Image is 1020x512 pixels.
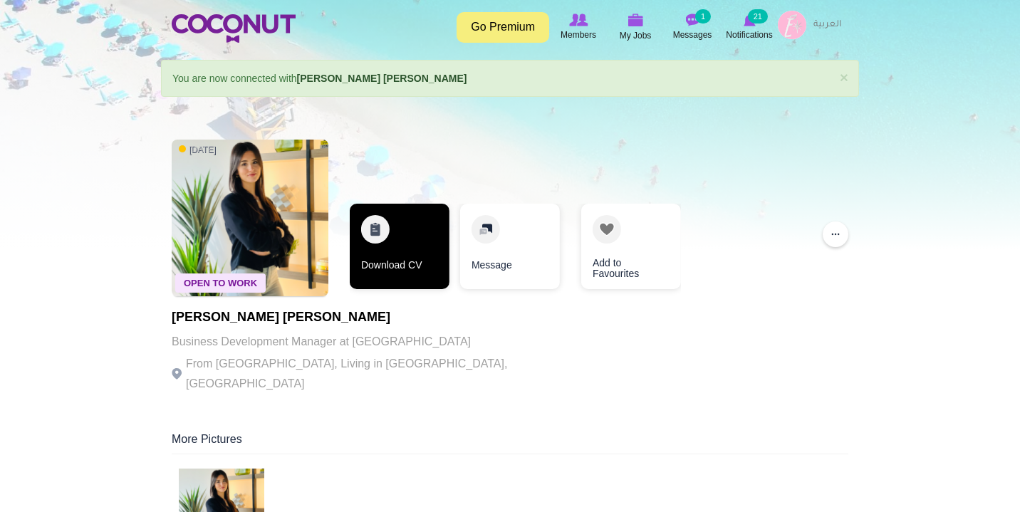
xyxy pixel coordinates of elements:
a: Notifications Notifications 21 [721,11,778,43]
span: Members [561,28,596,42]
a: Messages Messages 1 [664,11,721,43]
p: From [GEOGRAPHIC_DATA], Living in [GEOGRAPHIC_DATA], [GEOGRAPHIC_DATA] [172,354,563,394]
img: Notifications [744,14,756,26]
small: 1 [695,9,711,23]
img: Browse Members [569,14,588,26]
div: 1 / 3 [350,204,449,296]
a: [PERSON_NAME] [PERSON_NAME] [297,73,467,84]
a: العربية [806,11,848,39]
div: You are now connected with [161,60,859,97]
span: My Jobs [620,28,652,43]
a: Browse Members Members [550,11,607,43]
img: Messages [685,14,699,26]
p: Business Development Manager at [GEOGRAPHIC_DATA] [172,332,563,352]
span: Messages [673,28,712,42]
div: 3 / 3 [571,204,670,296]
a: Download CV [350,204,449,289]
a: Message [460,204,560,289]
div: 2 / 3 [460,204,560,296]
h1: [PERSON_NAME] [PERSON_NAME] [172,310,563,325]
small: 21 [748,9,768,23]
a: Go Premium [457,12,549,43]
a: My Jobs My Jobs [607,11,664,44]
span: [DATE] [179,144,216,156]
span: Notifications [726,28,772,42]
a: Add to Favourites [581,204,681,289]
img: Home [172,14,296,43]
span: Open To Work [175,273,266,293]
img: My Jobs [628,14,643,26]
div: More Pictures [172,432,848,454]
button: ... [823,221,848,247]
a: × [840,70,848,85]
